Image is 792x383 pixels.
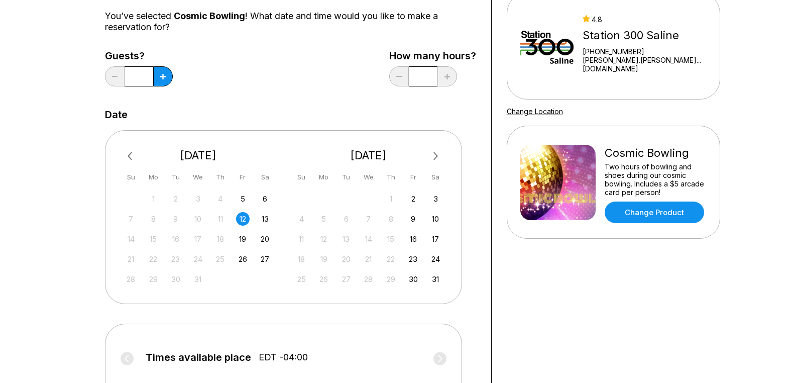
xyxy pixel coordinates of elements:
div: Not available Thursday, December 4th, 2025 [213,192,227,206]
div: Su [124,170,138,184]
div: Choose Saturday, January 10th, 2026 [429,212,442,226]
div: Not available Thursday, December 18th, 2025 [213,232,227,246]
div: Th [384,170,398,184]
div: We [191,170,205,184]
div: Not available Sunday, January 4th, 2026 [295,212,308,226]
div: Choose Saturday, January 31st, 2026 [429,272,442,286]
div: Not available Tuesday, December 9th, 2025 [169,212,182,226]
div: Not available Monday, December 1st, 2025 [147,192,160,206]
div: Choose Saturday, December 27th, 2025 [258,252,272,266]
div: Not available Tuesday, January 27th, 2026 [340,272,353,286]
div: Not available Tuesday, December 2nd, 2025 [169,192,182,206]
div: Not available Sunday, December 14th, 2025 [124,232,138,246]
div: Not available Wednesday, January 14th, 2026 [362,232,375,246]
div: Mo [147,170,160,184]
div: You’ve selected ! What date and time would you like to make a reservation for? [105,11,476,33]
a: Change Location [507,107,563,116]
div: Not available Sunday, January 25th, 2026 [295,272,308,286]
div: Not available Monday, January 19th, 2026 [317,252,330,266]
div: [PHONE_NUMBER] [583,47,706,56]
div: Not available Wednesday, December 31st, 2025 [191,272,205,286]
div: [DATE] [121,149,276,162]
div: Not available Monday, December 29th, 2025 [147,272,160,286]
div: Not available Wednesday, December 3rd, 2025 [191,192,205,206]
div: Tu [169,170,182,184]
div: Su [295,170,308,184]
div: Sa [429,170,442,184]
div: Choose Saturday, December 13th, 2025 [258,212,272,226]
div: 4.8 [583,15,706,24]
label: How many hours? [389,50,476,61]
span: EDT -04:00 [259,352,308,363]
div: Not available Monday, December 22nd, 2025 [147,252,160,266]
a: Change Product [605,202,704,223]
div: Mo [317,170,330,184]
a: [PERSON_NAME].[PERSON_NAME]...[DOMAIN_NAME] [583,56,706,73]
div: Th [213,170,227,184]
div: Not available Sunday, December 7th, 2025 [124,212,138,226]
div: Not available Wednesday, January 21st, 2026 [362,252,375,266]
div: Not available Sunday, January 11th, 2026 [295,232,308,246]
div: Not available Thursday, December 25th, 2025 [213,252,227,266]
div: Choose Friday, December 12th, 2025 [236,212,250,226]
button: Previous Month [123,148,139,164]
div: Not available Monday, January 5th, 2026 [317,212,330,226]
div: Not available Wednesday, December 17th, 2025 [191,232,205,246]
div: Not available Tuesday, January 13th, 2026 [340,232,353,246]
div: Not available Wednesday, January 28th, 2026 [362,272,375,286]
div: Choose Friday, January 16th, 2026 [406,232,420,246]
div: Fr [406,170,420,184]
div: Choose Saturday, January 3rd, 2026 [429,192,442,206]
div: Not available Wednesday, December 10th, 2025 [191,212,205,226]
div: Station 300 Saline [583,29,706,42]
div: Choose Saturday, January 24th, 2026 [429,252,442,266]
div: Not available Sunday, December 28th, 2025 [124,272,138,286]
div: Not available Thursday, January 22nd, 2026 [384,252,398,266]
div: Two hours of bowling and shoes during our cosmic bowling. Includes a $5 arcade card per person! [605,162,707,197]
div: [DATE] [291,149,446,162]
div: Choose Saturday, December 6th, 2025 [258,192,272,206]
div: Choose Friday, December 26th, 2025 [236,252,250,266]
div: Not available Monday, December 15th, 2025 [147,232,160,246]
div: Choose Saturday, January 17th, 2026 [429,232,442,246]
div: Choose Friday, January 23rd, 2026 [406,252,420,266]
div: Not available Sunday, January 18th, 2026 [295,252,308,266]
div: Not available Thursday, January 15th, 2026 [384,232,398,246]
div: We [362,170,375,184]
div: Choose Friday, January 2nd, 2026 [406,192,420,206]
div: Not available Wednesday, January 7th, 2026 [362,212,375,226]
div: Not available Wednesday, December 24th, 2025 [191,252,205,266]
img: Station 300 Saline [520,9,574,84]
div: Cosmic Bowling [605,146,707,160]
label: Date [105,109,128,120]
div: Not available Tuesday, January 20th, 2026 [340,252,353,266]
span: Cosmic Bowling [174,11,245,21]
div: Not available Thursday, January 29th, 2026 [384,272,398,286]
div: Choose Friday, December 19th, 2025 [236,232,250,246]
div: Choose Saturday, December 20th, 2025 [258,232,272,246]
div: Not available Thursday, January 8th, 2026 [384,212,398,226]
div: Not available Thursday, January 1st, 2026 [384,192,398,206]
label: Guests? [105,50,173,61]
div: Not available Monday, December 8th, 2025 [147,212,160,226]
div: Sa [258,170,272,184]
div: Fr [236,170,250,184]
button: Next Month [428,148,444,164]
span: Times available place [146,352,251,363]
div: Not available Tuesday, December 30th, 2025 [169,272,182,286]
div: Not available Thursday, December 11th, 2025 [213,212,227,226]
div: Not available Monday, January 12th, 2026 [317,232,330,246]
img: Cosmic Bowling [520,145,596,220]
div: Not available Tuesday, January 6th, 2026 [340,212,353,226]
div: Choose Friday, December 5th, 2025 [236,192,250,206]
div: Choose Friday, January 30th, 2026 [406,272,420,286]
div: Not available Sunday, December 21st, 2025 [124,252,138,266]
div: Not available Tuesday, December 23rd, 2025 [169,252,182,266]
div: month 2026-01 [293,191,444,286]
div: Choose Friday, January 9th, 2026 [406,212,420,226]
div: Tu [340,170,353,184]
div: month 2025-12 [123,191,274,286]
div: Not available Monday, January 26th, 2026 [317,272,330,286]
div: Not available Tuesday, December 16th, 2025 [169,232,182,246]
